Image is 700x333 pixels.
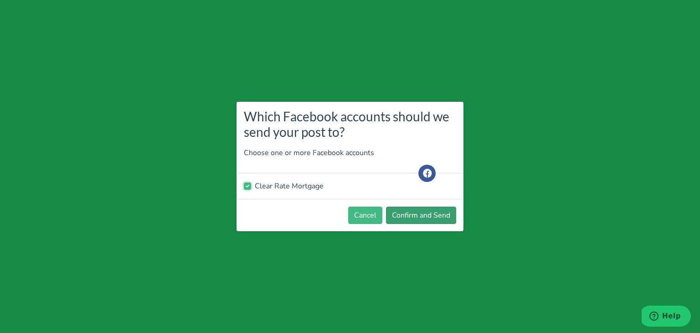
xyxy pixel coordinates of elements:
iframe: Opens a widget where you can find more information [642,306,691,328]
h3: Which Facebook accounts should we send your post to? [244,109,456,140]
button: Confirm and Send [386,207,456,224]
button: Cancel [348,207,382,224]
label: Clear Rate Mortgage [255,181,324,192]
p: Choose one or more Facebook accounts [244,147,456,158]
